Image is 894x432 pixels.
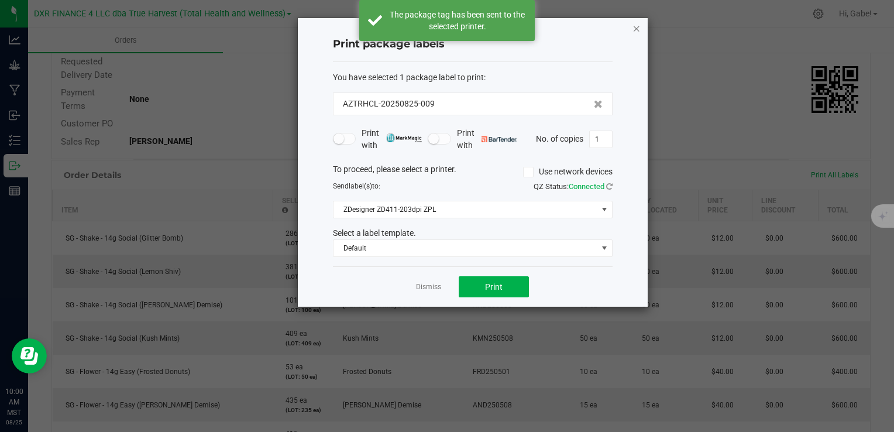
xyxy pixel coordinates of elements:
span: Print [485,282,503,292]
img: mark_magic_cybra.png [386,133,422,142]
span: Print with [457,127,517,152]
span: ZDesigner ZD411-203dpi ZPL [333,201,597,218]
a: Dismiss [416,282,441,292]
h4: Print package labels [333,37,613,52]
img: bartender.png [482,136,517,142]
span: Print with [362,127,422,152]
span: No. of copies [536,133,583,143]
span: Default [333,240,597,256]
div: : [333,71,613,84]
div: Select a label template. [324,227,621,239]
span: Connected [569,182,604,191]
label: Use network devices [523,166,613,178]
span: AZTRHCL-20250825-009 [343,98,435,110]
div: To proceed, please select a printer. [324,163,621,181]
span: You have selected 1 package label to print [333,73,484,82]
span: Send to: [333,182,380,190]
span: QZ Status: [534,182,613,191]
iframe: Resource center [12,338,47,373]
button: Print [459,276,529,297]
span: label(s) [349,182,372,190]
div: The package tag has been sent to the selected printer. [388,9,526,32]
